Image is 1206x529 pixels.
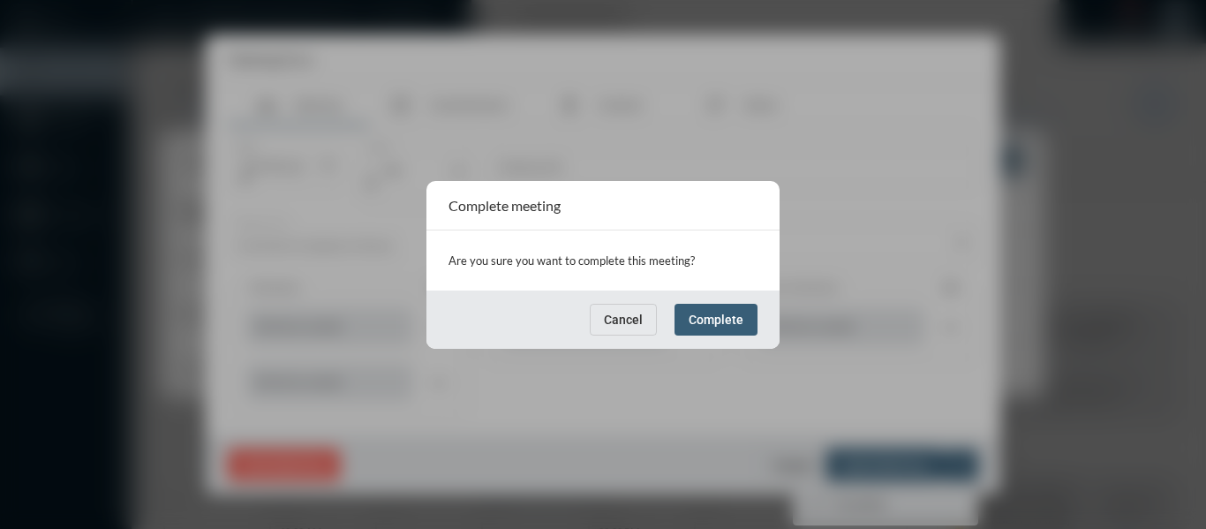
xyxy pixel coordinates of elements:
span: Cancel [604,313,643,327]
button: Cancel [590,304,657,336]
span: Complete [689,313,743,327]
p: Are you sure you want to complete this meeting? [448,248,758,273]
h2: Complete meeting [448,197,561,214]
button: Complete [675,304,758,336]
